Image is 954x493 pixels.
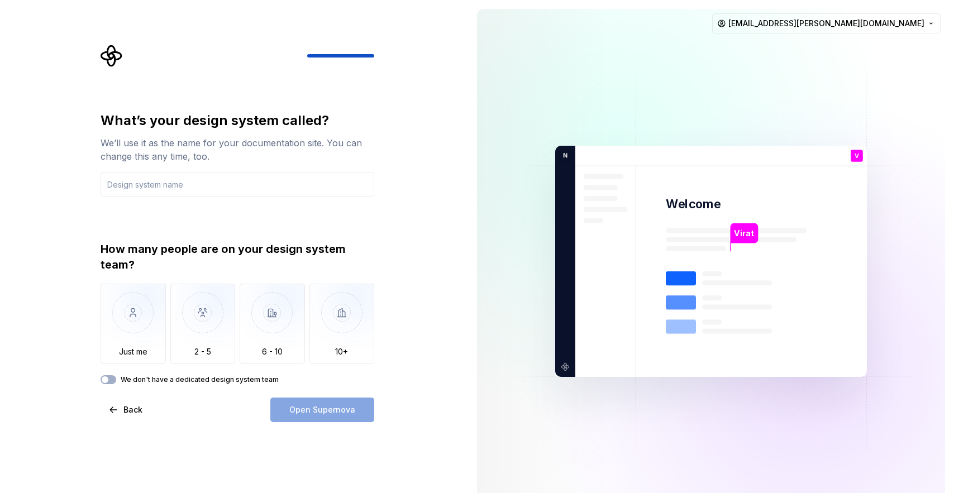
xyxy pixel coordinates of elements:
div: We’ll use it as the name for your documentation site. You can change this any time, too. [101,136,374,163]
p: Welcome [666,196,721,212]
p: N [559,151,567,161]
input: Design system name [101,172,374,197]
button: Back [101,398,152,422]
p: Virat [734,227,754,240]
p: V [855,153,859,159]
button: [EMAIL_ADDRESS][PERSON_NAME][DOMAIN_NAME] [712,13,941,33]
span: [EMAIL_ADDRESS][PERSON_NAME][DOMAIN_NAME] [728,18,924,29]
div: What’s your design system called? [101,112,374,130]
span: Back [123,404,142,415]
svg: Supernova Logo [101,45,123,67]
label: We don't have a dedicated design system team [121,375,279,384]
div: How many people are on your design system team? [101,241,374,272]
